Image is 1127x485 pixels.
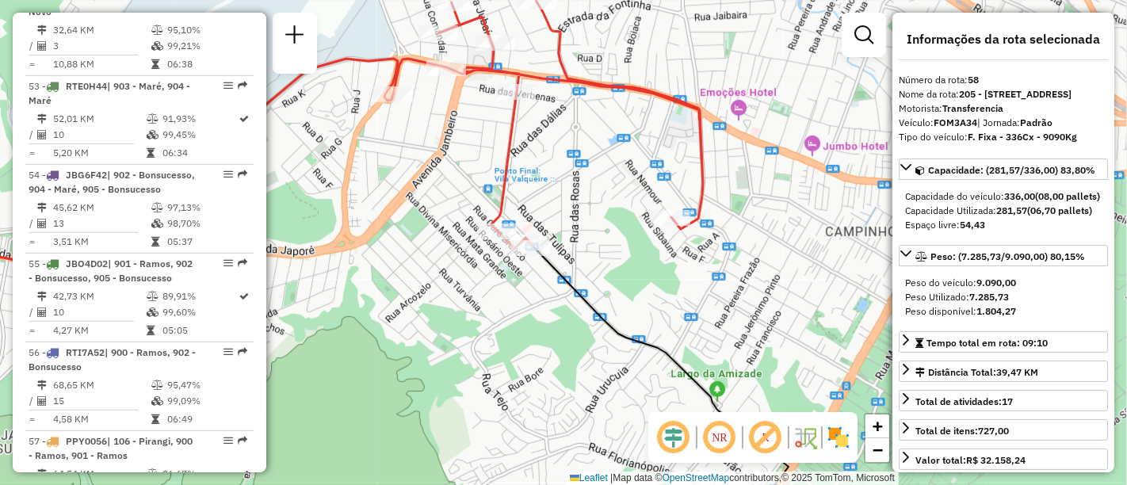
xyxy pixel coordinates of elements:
[29,411,36,427] td: =
[29,393,36,409] td: /
[66,435,107,447] span: PPY0056
[223,436,233,445] em: Opções
[151,219,163,228] i: % de utilização da cubagem
[960,219,985,231] strong: 54,43
[166,56,246,72] td: 06:38
[240,114,250,124] i: Rota otimizada
[151,41,163,51] i: % de utilização da cubagem
[166,377,246,393] td: 95,47%
[52,377,151,393] td: 68,65 KM
[899,390,1108,411] a: Total de atividades:17
[899,449,1108,470] a: Valor total:R$ 32.158,24
[223,81,233,90] em: Opções
[166,393,246,409] td: 99,09%
[162,127,239,143] td: 99,45%
[238,436,247,445] em: Rota exportada
[29,80,190,106] span: 53 -
[162,304,239,320] td: 99,60%
[52,234,151,250] td: 3,51 KM
[915,424,1009,438] div: Total de itens:
[37,25,47,35] i: Distância Total
[166,38,246,54] td: 99,21%
[934,116,977,128] strong: FOM3A34
[279,19,311,55] a: Nova sessão e pesquisa
[29,435,193,461] span: | 106 - Pirangi, 900 - Ramos, 901 - Ramos
[976,277,1016,288] strong: 9.090,00
[52,216,151,231] td: 13
[899,158,1108,180] a: Capacidade: (281,57/336,00) 83,80%
[976,305,1016,317] strong: 1.804,27
[37,380,47,390] i: Distância Total
[29,258,193,284] span: 55 -
[37,203,47,212] i: Distância Total
[899,32,1108,47] h4: Informações da rota selecionada
[926,337,1048,349] span: Tempo total em rota: 09:10
[905,204,1102,218] div: Capacidade Utilizada:
[29,346,196,372] span: | 900 - Ramos, 902 - Bonsucesso
[29,304,36,320] td: /
[996,366,1038,378] span: 39,47 KM
[865,414,889,438] a: Zoom in
[238,81,247,90] em: Rota exportada
[899,331,1108,353] a: Tempo total em rota: 09:10
[52,323,146,338] td: 4,27 KM
[151,396,163,406] i: % de utilização da cubagem
[566,472,899,485] div: Map data © contributors,© 2025 TomTom, Microsoft
[959,88,1072,100] strong: 205 - [STREET_ADDRESS]
[37,396,47,406] i: Total de Atividades
[147,292,159,301] i: % de utilização do peso
[966,454,1026,466] strong: R$ 32.158,24
[29,435,193,461] span: 57 -
[52,56,151,72] td: 10,88 KM
[52,111,146,127] td: 52,01 KM
[52,288,146,304] td: 42,73 KM
[52,200,151,216] td: 45,62 KM
[899,361,1108,382] a: Distância Total:39,47 KM
[663,472,730,483] a: OpenStreetMap
[162,466,239,482] td: 86,67%
[899,130,1108,144] div: Tipo do veículo:
[151,25,163,35] i: % de utilização do peso
[223,347,233,357] em: Opções
[147,130,159,139] i: % de utilização da cubagem
[905,277,1016,288] span: Peso do veículo:
[899,183,1108,239] div: Capacidade: (281,57/336,00) 83,80%
[37,469,47,479] i: Distância Total
[899,101,1108,116] div: Motorista:
[151,414,159,424] i: Tempo total em rota
[899,116,1108,130] div: Veículo:
[37,219,47,228] i: Total de Atividades
[1002,395,1013,407] strong: 17
[899,73,1108,87] div: Número da rota:
[29,145,36,161] td: =
[1020,116,1053,128] strong: Padrão
[747,418,785,456] span: Exibir rótulo
[928,164,1095,176] span: Capacidade: (281,57/336,00) 83,80%
[29,169,195,195] span: 54 -
[37,307,47,317] i: Total de Atividades
[162,111,239,127] td: 91,93%
[37,114,47,124] i: Distância Total
[52,127,146,143] td: 10
[52,411,151,427] td: 4,58 KM
[899,87,1108,101] div: Nome da rota:
[701,418,739,456] span: Ocultar NR
[147,469,159,479] i: % de utilização do peso
[66,346,105,358] span: RTI7A52
[151,59,159,69] i: Tempo total em rota
[930,250,1085,262] span: Peso: (7.285,73/9.090,00) 80,15%
[166,411,246,427] td: 06:49
[942,102,1003,114] strong: Transferencia
[52,304,146,320] td: 10
[29,38,36,54] td: /
[166,216,246,231] td: 98,70%
[873,440,883,460] span: −
[52,466,146,482] td: 64,54 KM
[238,347,247,357] em: Rota exportada
[66,169,107,181] span: JBG6F42
[968,74,979,86] strong: 58
[37,292,47,301] i: Distância Total
[29,56,36,72] td: =
[1004,190,1035,202] strong: 336,00
[147,326,155,335] i: Tempo total em rota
